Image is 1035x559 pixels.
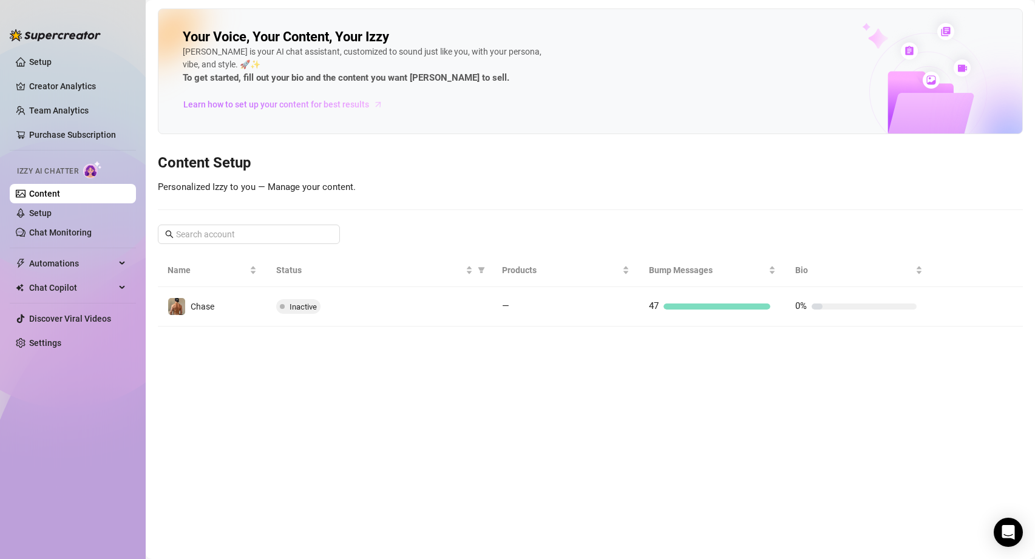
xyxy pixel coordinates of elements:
a: Purchase Subscription [29,125,126,144]
span: Bio [795,263,913,277]
span: Chat Copilot [29,278,115,297]
input: Search account [176,228,323,241]
span: Chase [191,302,214,311]
span: Automations [29,254,115,273]
h3: Content Setup [158,154,1023,173]
span: Personalized Izzy to you — Manage your content. [158,181,356,192]
div: [PERSON_NAME] is your AI chat assistant, customized to sound just like you, with your persona, vi... [183,46,547,86]
a: Chat Monitoring [29,228,92,237]
span: filter [475,261,487,279]
th: Products [492,254,639,287]
img: ai-chatter-content-library-cLFOSyPT.png [834,10,1022,134]
span: thunderbolt [16,259,25,268]
a: Setup [29,208,52,218]
th: Bump Messages [639,254,786,287]
th: Bio [786,254,932,287]
span: filter [478,266,485,274]
img: AI Chatter [83,161,102,178]
img: Chat Copilot [16,283,24,292]
img: logo-BBDzfeDw.svg [10,29,101,41]
span: Name [168,263,247,277]
a: Setup [29,57,52,67]
span: 47 [649,300,659,311]
strong: To get started, fill out your bio and the content you want [PERSON_NAME] to sell. [183,72,509,83]
a: Settings [29,338,61,348]
th: Name [158,254,266,287]
span: 0% [795,300,807,311]
a: Learn how to set up your content for best results [183,95,392,114]
th: Status [266,254,492,287]
span: Status [276,263,463,277]
h2: Your Voice, Your Content, Your Izzy [183,29,389,46]
span: arrow-right [372,98,384,110]
span: Products [502,263,620,277]
div: Open Intercom Messenger [994,518,1023,547]
span: Learn how to set up your content for best results [183,98,369,111]
span: search [165,230,174,239]
span: Izzy AI Chatter [17,166,78,177]
span: Bump Messages [649,263,767,277]
a: Discover Viral Videos [29,314,111,324]
a: Content [29,189,60,198]
span: Inactive [290,302,317,311]
a: Team Analytics [29,106,89,115]
span: — [502,300,509,311]
a: Creator Analytics [29,76,126,96]
img: Chase [168,298,185,315]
